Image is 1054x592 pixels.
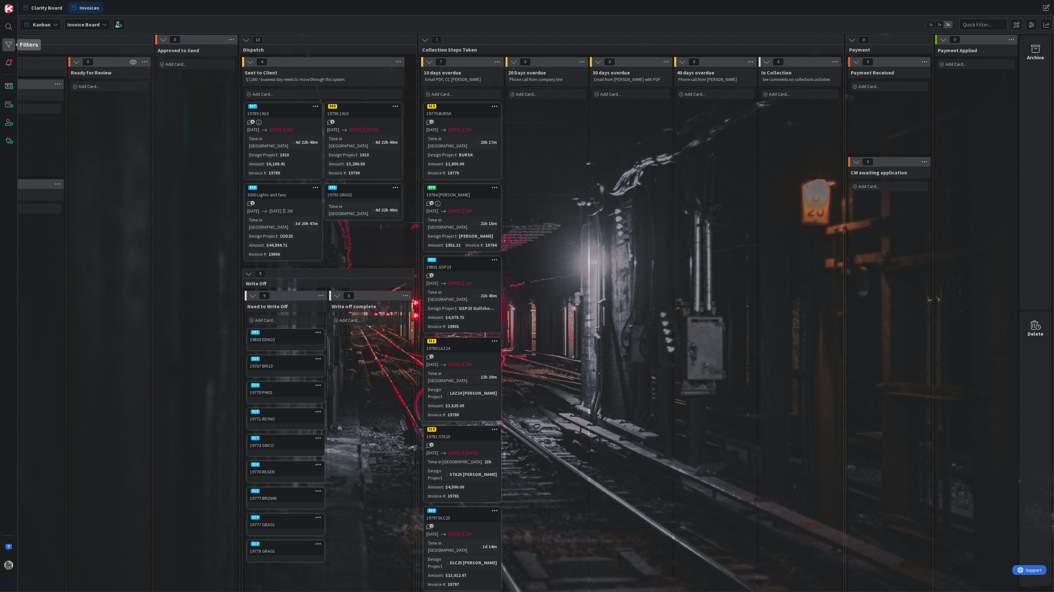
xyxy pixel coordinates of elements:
span: : [443,242,444,249]
span: [DATE] [426,531,438,538]
span: 0 [82,58,93,66]
div: 505 [325,185,401,191]
div: 504 [427,508,436,513]
div: 19797 DLC25 [424,514,500,522]
div: DLC25 [PERSON_NAME] [448,559,499,566]
div: Time in [GEOGRAPHIC_DATA] [426,539,480,554]
div: 23h [483,458,493,465]
span: 0 [773,58,784,66]
span: Add Card... [769,91,790,97]
input: Quick Filter... [959,19,1008,30]
span: [DATE] [247,208,259,214]
div: [DATE] [466,449,478,456]
a: 51619776 REGEN [247,461,325,482]
div: 22h 20m [479,373,499,380]
div: Design Project [426,386,447,400]
div: 2W [466,126,472,133]
div: 51919770 PHI01 [248,382,324,397]
div: Time in [GEOGRAPHIC_DATA] [247,216,293,231]
div: 503 [427,258,436,262]
span: : [277,232,278,240]
span: 2x [935,21,944,28]
div: 50919784 [PERSON_NAME] [424,185,500,199]
a: Invoices [68,2,103,14]
div: Time in [GEOGRAPHIC_DATA] [426,216,478,231]
div: 19793 GRA02 [325,191,401,199]
div: 506 [325,104,401,109]
div: Amount [426,160,443,167]
div: 19801 GSP23 [424,263,500,271]
div: 2W [466,361,472,368]
div: 511 [427,339,436,343]
div: 19778 GRA02 [248,547,324,555]
div: 19797 [446,581,461,588]
span: Add Card... [685,91,705,97]
div: 19777 BROWN [248,494,324,502]
div: 503 [424,257,500,263]
div: 19789 1910 [245,109,321,118]
span: [DATE] [449,531,461,538]
div: Time in [GEOGRAPHIC_DATA] [426,289,478,303]
span: : [447,390,448,397]
span: : [443,160,444,167]
div: Invoice # [426,581,445,588]
span: : [480,543,481,550]
div: 51219779 BURSK [424,104,500,118]
span: [DATE] [449,280,461,287]
div: 512 [424,104,500,109]
div: 4d 22h 48m [294,139,319,146]
span: 10 days overdue [424,69,461,76]
span: 1 [251,201,255,205]
div: Invoice # [247,169,266,176]
div: 518 [248,409,324,415]
div: 512 [427,104,436,109]
div: Time in [GEOGRAPHIC_DATA] [327,203,373,217]
div: 502 [251,330,260,335]
div: $6,169.41 [265,160,287,167]
a: 50219803 EDW23 [247,329,325,350]
span: : [483,242,484,249]
div: 505 [328,185,337,190]
div: 19790 [347,169,361,176]
div: 19776 REGEN [248,468,324,476]
span: 1 [251,120,255,124]
div: Amount [247,242,264,249]
div: [DATE] [367,126,379,133]
div: Amount [327,160,344,167]
span: [DATE] [449,361,461,368]
span: [DATE] [327,126,339,133]
span: [DATE] [426,449,438,456]
div: 2W [466,531,472,538]
span: Sent to Client [245,69,277,76]
div: 50719789 1910 [245,104,321,118]
span: : [445,492,446,499]
a: 51119780 LAZ24[DATE][DATE]2WTime in [GEOGRAPHIC_DATA]:22h 20mDesign Project:LAZ24 [PERSON_NAME]Am... [424,338,501,421]
span: 7 [431,36,442,44]
span: : [478,220,479,227]
div: Time in [GEOGRAPHIC_DATA] [426,370,478,384]
a: 51519777 BROWN [247,488,325,509]
div: Design Project [426,556,447,570]
span: [DATE] [270,126,281,133]
div: Invoice # [426,169,445,176]
div: Design Project [426,151,456,158]
div: 2W [466,280,472,287]
div: 51719773 SINCO [248,435,324,449]
div: Design Project [247,232,277,240]
span: [DATE] [349,126,361,133]
div: Invoice # [327,169,346,176]
span: : [357,151,358,158]
div: 19780 LAZ24 [424,344,500,352]
div: 530 [245,185,321,191]
span: 0 [949,36,960,44]
div: 19770 PHI01 [248,388,324,397]
span: Payment [849,46,925,53]
span: 3x [944,21,953,28]
div: Time in [GEOGRAPHIC_DATA] [426,135,478,149]
a: 52019767 BRI23 [247,355,325,377]
span: 0 [858,36,869,44]
span: Payment Applied [938,47,977,54]
h5: Filters [20,42,38,48]
p: $7,000 / business day needs to move through this system. [246,77,401,82]
div: Design Project [426,305,456,312]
